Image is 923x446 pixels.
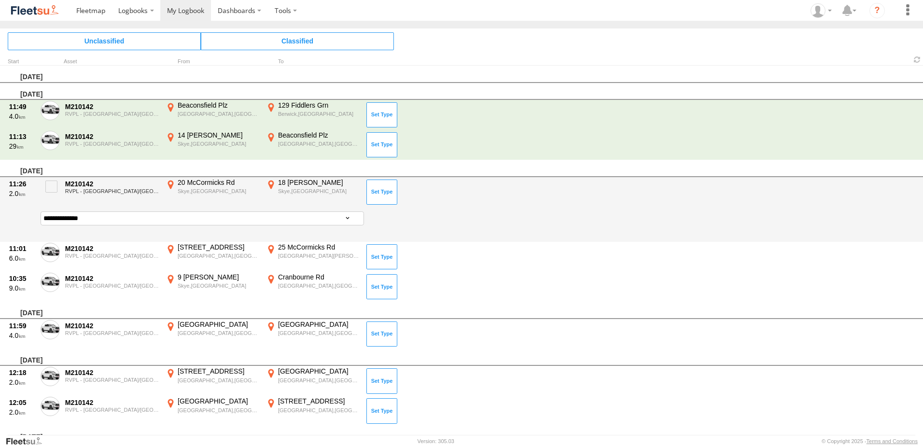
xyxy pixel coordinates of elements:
div: Berwick,[GEOGRAPHIC_DATA] [278,111,360,117]
label: Click to View Event Location [164,131,261,159]
div: [STREET_ADDRESS] [178,243,259,251]
span: Refresh [911,55,923,64]
div: To [265,59,361,64]
div: Skye,[GEOGRAPHIC_DATA] [178,188,259,195]
div: M210142 [65,368,159,377]
button: Click to Set [366,398,397,423]
button: Click to Set [366,321,397,347]
div: 25 McCormicks Rd [278,243,360,251]
div: From [164,59,261,64]
div: [GEOGRAPHIC_DATA],[GEOGRAPHIC_DATA] [178,407,259,414]
div: [GEOGRAPHIC_DATA],[GEOGRAPHIC_DATA] [278,140,360,147]
label: Click to View Event Location [265,397,361,425]
button: Click to Set [366,102,397,127]
label: Click to View Event Location [164,273,261,301]
button: Click to Set [366,180,397,205]
div: M210142 [65,244,159,253]
div: [STREET_ADDRESS] [178,367,259,376]
div: 11:49 [9,102,35,111]
div: [GEOGRAPHIC_DATA] [178,397,259,405]
div: 2.0 [9,408,35,417]
div: 4.0 [9,331,35,340]
span: Click to view Classified Trips [201,32,394,50]
div: 14 [PERSON_NAME] [178,131,259,139]
label: Click to View Event Location [164,101,261,129]
div: 11:26 [9,180,35,188]
div: Beaconsfield Plz [278,131,360,139]
div: Beaconsfield Plz [178,101,259,110]
div: 129 Fiddlers Grn [278,101,360,110]
label: Click to View Event Location [164,367,261,395]
button: Click to Set [366,244,397,269]
a: Terms and Conditions [867,438,918,444]
div: 11:01 [9,244,35,253]
div: [GEOGRAPHIC_DATA] [278,367,360,376]
div: 4.0 [9,112,35,121]
div: 20 McCormicks Rd [178,178,259,187]
div: 9 [PERSON_NAME] [178,273,259,281]
img: fleetsu-logo-horizontal.svg [10,4,60,17]
div: RVPL - [GEOGRAPHIC_DATA]/[GEOGRAPHIC_DATA]/[GEOGRAPHIC_DATA] [65,253,159,259]
div: 12:18 [9,368,35,377]
div: [GEOGRAPHIC_DATA],[GEOGRAPHIC_DATA] [178,377,259,384]
div: 12:05 [9,398,35,407]
div: [STREET_ADDRESS] [278,397,360,405]
div: 6.0 [9,254,35,263]
div: Anthony Winton [807,3,835,18]
div: M210142 [65,398,159,407]
div: RVPL - [GEOGRAPHIC_DATA]/[GEOGRAPHIC_DATA]/[GEOGRAPHIC_DATA] [65,283,159,289]
label: Click to View Event Location [265,131,361,159]
div: RVPL - [GEOGRAPHIC_DATA]/[GEOGRAPHIC_DATA]/[GEOGRAPHIC_DATA] [65,330,159,336]
div: [GEOGRAPHIC_DATA],[GEOGRAPHIC_DATA] [278,330,360,336]
label: Click to View Event Location [164,320,261,348]
div: Skye,[GEOGRAPHIC_DATA] [178,282,259,289]
div: RVPL - [GEOGRAPHIC_DATA]/[GEOGRAPHIC_DATA]/[GEOGRAPHIC_DATA] [65,111,159,117]
div: [GEOGRAPHIC_DATA],[GEOGRAPHIC_DATA] [178,330,259,336]
div: 10:35 [9,274,35,283]
div: 9.0 [9,284,35,293]
label: Click to View Event Location [265,273,361,301]
div: © Copyright 2025 - [822,438,918,444]
div: [GEOGRAPHIC_DATA],[GEOGRAPHIC_DATA] [178,111,259,117]
div: M210142 [65,102,159,111]
div: 2.0 [9,378,35,387]
i: ? [869,3,885,18]
div: [GEOGRAPHIC_DATA][PERSON_NAME][GEOGRAPHIC_DATA] [278,252,360,259]
div: M210142 [65,321,159,330]
div: 11:13 [9,132,35,141]
label: Click to View Event Location [265,243,361,271]
div: [GEOGRAPHIC_DATA],[GEOGRAPHIC_DATA] [278,282,360,289]
label: Click to View Event Location [265,101,361,129]
a: Visit our Website [5,436,50,446]
div: RVPL - [GEOGRAPHIC_DATA]/[GEOGRAPHIC_DATA]/[GEOGRAPHIC_DATA] [65,141,159,147]
div: 2.0 [9,189,35,198]
div: M210142 [65,132,159,141]
label: Click to View Event Location [164,178,261,206]
div: [GEOGRAPHIC_DATA] [178,320,259,329]
div: Cranbourne Rd [278,273,360,281]
label: Click to View Event Location [164,243,261,271]
div: RVPL - [GEOGRAPHIC_DATA]/[GEOGRAPHIC_DATA]/[GEOGRAPHIC_DATA] [65,407,159,413]
button: Click to Set [366,368,397,393]
label: Click to View Event Location [265,367,361,395]
div: 18 [PERSON_NAME] [278,178,360,187]
div: M210142 [65,274,159,283]
div: RVPL - [GEOGRAPHIC_DATA]/[GEOGRAPHIC_DATA]/[GEOGRAPHIC_DATA] [65,188,159,194]
div: Click to Sort [8,59,37,64]
div: RVPL - [GEOGRAPHIC_DATA]/[GEOGRAPHIC_DATA]/[GEOGRAPHIC_DATA] [65,377,159,383]
div: Skye,[GEOGRAPHIC_DATA] [178,140,259,147]
div: 11:59 [9,321,35,330]
label: Click to View Event Location [265,178,361,206]
div: Version: 305.03 [418,438,454,444]
div: [GEOGRAPHIC_DATA],[GEOGRAPHIC_DATA] [178,252,259,259]
label: Click to View Event Location [265,320,361,348]
label: Click to View Event Location [164,397,261,425]
button: Click to Set [366,132,397,157]
div: Asset [64,59,160,64]
div: [GEOGRAPHIC_DATA],[GEOGRAPHIC_DATA] [278,407,360,414]
div: [GEOGRAPHIC_DATA] [278,320,360,329]
div: M210142 [65,180,159,188]
div: 29 [9,142,35,151]
span: Click to view Unclassified Trips [8,32,201,50]
div: Skye,[GEOGRAPHIC_DATA] [278,188,360,195]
